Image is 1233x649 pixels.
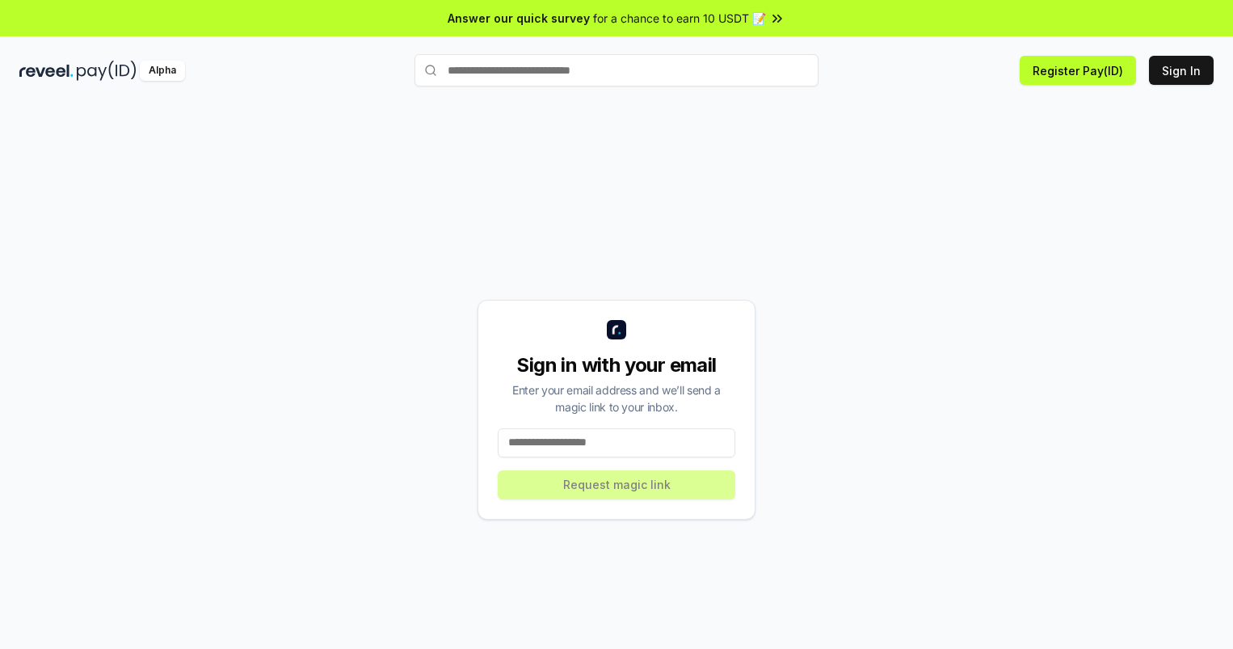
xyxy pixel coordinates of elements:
span: Answer our quick survey [448,10,590,27]
button: Sign In [1149,56,1214,85]
img: logo_small [607,320,626,339]
span: for a chance to earn 10 USDT 📝 [593,10,766,27]
div: Alpha [140,61,185,81]
div: Sign in with your email [498,352,735,378]
img: pay_id [77,61,137,81]
button: Register Pay(ID) [1020,56,1136,85]
img: reveel_dark [19,61,74,81]
div: Enter your email address and we’ll send a magic link to your inbox. [498,381,735,415]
